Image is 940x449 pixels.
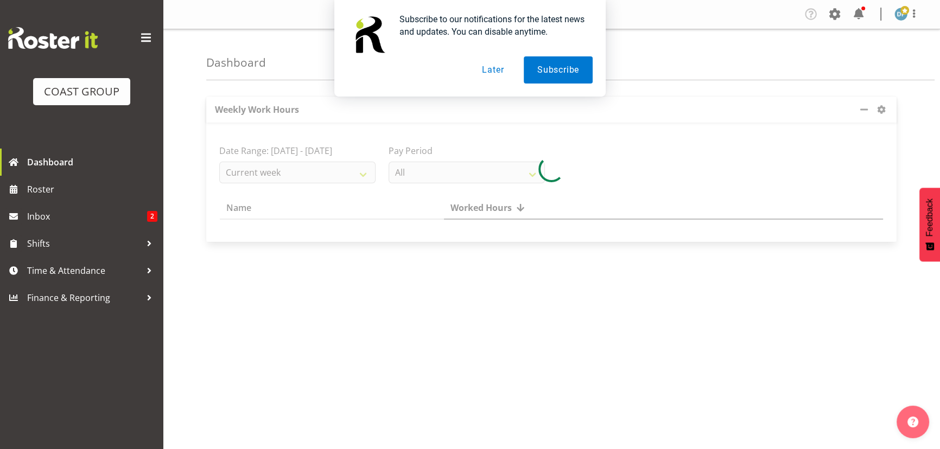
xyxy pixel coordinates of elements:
div: Subscribe to our notifications for the latest news and updates. You can disable anytime. [391,13,593,38]
span: Finance & Reporting [27,290,141,306]
span: Dashboard [27,154,157,170]
span: Roster [27,181,157,197]
span: 2 [147,211,157,222]
img: notification icon [347,13,391,56]
span: Feedback [925,198,935,236]
img: help-xxl-2.png [907,416,918,427]
span: Shifts [27,235,141,252]
button: Subscribe [524,56,593,84]
button: Later [468,56,517,84]
span: Inbox [27,208,147,224]
button: Feedback - Show survey [919,188,940,261]
span: Time & Attendance [27,262,141,279]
